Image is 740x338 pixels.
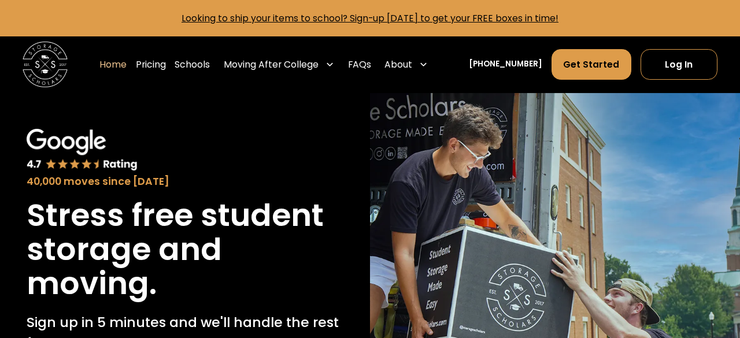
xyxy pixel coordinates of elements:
[552,49,631,80] a: Get Started
[27,198,343,301] h1: Stress free student storage and moving.
[23,42,68,87] img: Storage Scholars main logo
[384,58,412,72] div: About
[136,49,166,80] a: Pricing
[175,49,210,80] a: Schools
[182,12,558,24] a: Looking to ship your items to school? Sign-up [DATE] to get your FREE boxes in time!
[27,174,343,189] div: 40,000 moves since [DATE]
[348,49,371,80] a: FAQs
[27,129,138,171] img: Google 4.7 star rating
[224,58,319,72] div: Moving After College
[469,58,542,70] a: [PHONE_NUMBER]
[99,49,127,80] a: Home
[641,49,717,80] a: Log In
